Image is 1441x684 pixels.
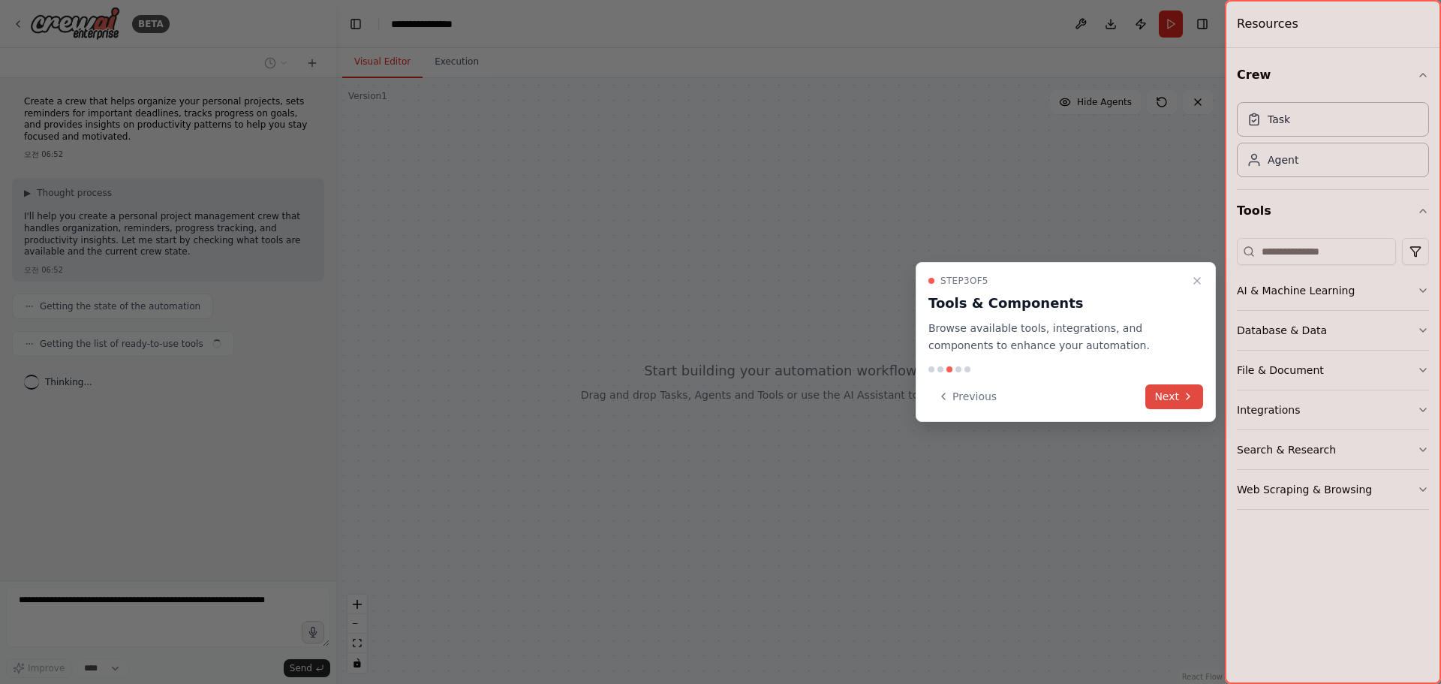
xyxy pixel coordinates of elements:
span: Step 3 of 5 [940,275,988,287]
button: Previous [928,384,1006,409]
p: Browse available tools, integrations, and components to enhance your automation. [928,320,1185,354]
button: Close walkthrough [1188,272,1206,290]
h3: Tools & Components [928,293,1185,314]
button: Next [1145,384,1203,409]
button: Hide left sidebar [345,14,366,35]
